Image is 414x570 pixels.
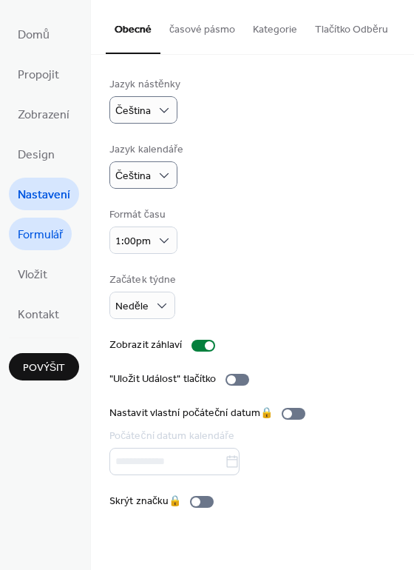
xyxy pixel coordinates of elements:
[9,58,68,90] a: Propojit
[9,218,72,250] a: Formulář
[9,18,58,50] a: Domů
[109,207,174,223] div: Formát času
[18,184,70,207] span: Nastavení
[18,304,59,327] span: Kontakt
[9,258,56,290] a: Vložit
[109,142,183,158] div: Jazyk kalendáře
[115,101,151,121] span: Čeština
[18,224,63,247] span: Formulář
[18,144,55,167] span: Design
[23,361,65,376] span: Povýšit
[9,178,79,210] a: Nastavení
[9,298,68,330] a: Kontakt
[115,232,151,252] span: 1:00pm
[9,98,78,130] a: Zobrazení
[109,372,217,387] div: "Uložit Událost" tlačítko
[115,297,149,317] span: Neděle
[9,138,64,170] a: Design
[18,64,59,87] span: Propojit
[109,338,183,353] div: Zobrazit záhlaví
[115,167,151,187] span: Čeština
[18,104,69,127] span: Zobrazení
[109,77,180,93] div: Jazyk nástěnky
[109,272,176,288] div: Začátek týdne
[18,264,47,287] span: Vložit
[9,353,79,380] button: Povýšit
[18,24,50,47] span: Domů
